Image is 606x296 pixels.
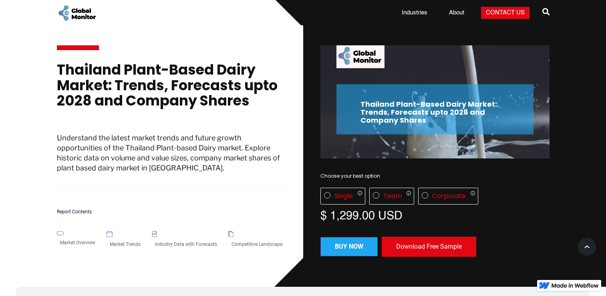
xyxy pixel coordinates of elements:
div: Market Overview [57,235,99,250]
div: Market Trends [107,237,144,251]
div: Competitive Landscape [228,237,286,251]
p: Understand the latest market trends and future growth opportunities of the Thailand Plant-based D... [57,133,286,190]
img: Made in Webflow [552,283,599,288]
div: Team [383,192,402,200]
div: Corporate [432,192,466,200]
h2: Thailand Plant-Based Dairy Market: Trends, Forecasts upto 2028 and Company Shares [360,100,509,124]
a: Industries [397,9,432,17]
div: Download Free Sample [382,237,476,257]
span:  [542,6,550,17]
div: License [320,188,550,205]
a:  [542,5,550,21]
h5: Report Contents [57,209,286,215]
a: home [57,4,97,22]
div: Single [334,192,353,200]
div: Choose your best option [320,172,550,180]
a: About [444,9,469,17]
div: Industry Data with Forecasts [152,237,220,251]
a: Contact Us [481,7,529,19]
h1: Thailand Plant-Based Dairy Market: Trends, Forecasts upto 2028 and Company Shares [57,62,286,117]
div: $ 1,299.00 USD [320,209,550,221]
a: Buy now [320,237,378,256]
